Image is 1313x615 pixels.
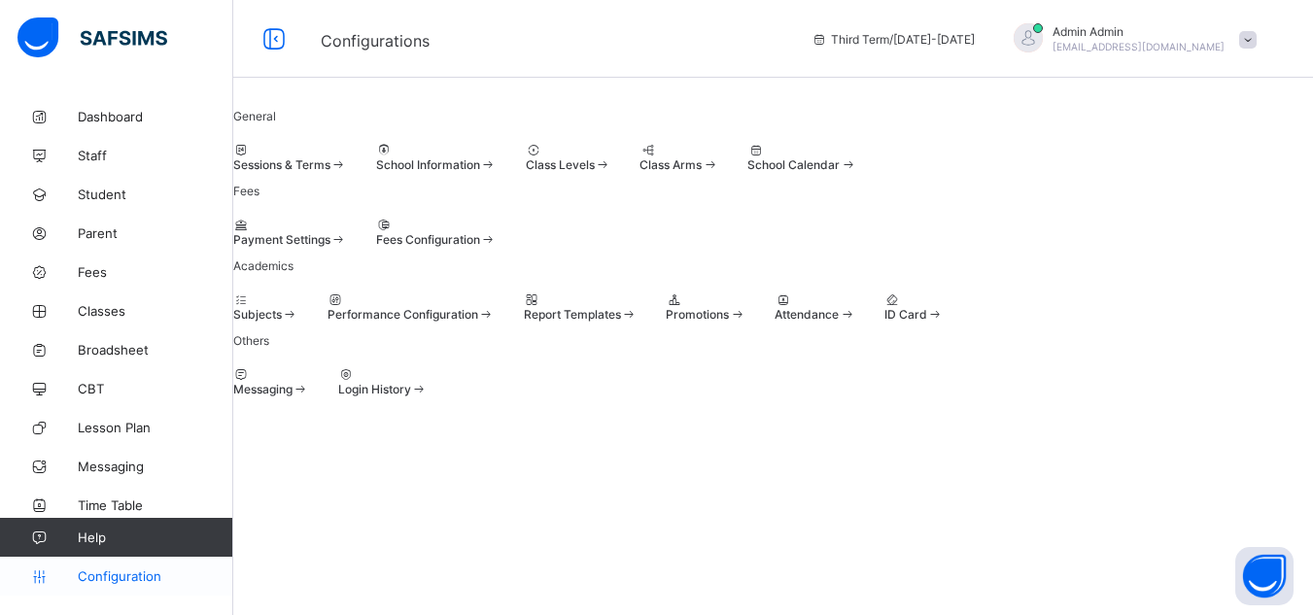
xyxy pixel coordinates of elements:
div: Class Levels [526,143,611,172]
span: Configurations [321,31,430,51]
div: School Calendar [747,143,856,172]
span: Others [233,333,269,348]
span: Class Levels [526,157,595,172]
span: Classes [78,303,233,319]
span: Time Table [78,497,233,513]
span: Class Arms [639,157,702,172]
div: Performance Configuration [328,292,495,322]
span: Broadsheet [78,342,233,358]
div: Report Templates [524,292,638,322]
span: Report Templates [524,307,621,322]
span: Dashboard [78,109,233,124]
span: [EMAIL_ADDRESS][DOMAIN_NAME] [1053,41,1225,52]
span: Payment Settings [233,232,330,247]
span: Promotions [666,307,729,322]
span: Fees Configuration [376,232,480,247]
span: Help [78,530,232,545]
span: Fees [78,264,233,280]
span: Performance Configuration [328,307,478,322]
span: Student [78,187,233,202]
span: Subjects [233,307,282,322]
span: ID Card [884,307,927,322]
div: Subjects [233,292,298,322]
span: Login History [338,382,411,396]
span: General [233,109,276,123]
span: Parent [78,225,233,241]
div: Class Arms [639,143,718,172]
button: Open asap [1235,547,1294,605]
span: School Calendar [747,157,840,172]
span: Lesson Plan [78,420,233,435]
img: safsims [17,17,167,58]
div: Sessions & Terms [233,143,347,172]
span: Messaging [233,382,293,396]
span: CBT [78,381,233,396]
div: Payment Settings [233,218,347,247]
div: Attendance [775,292,855,322]
div: Promotions [666,292,745,322]
div: ID Card [884,292,944,322]
span: Staff [78,148,233,163]
div: Messaging [233,367,309,396]
span: Academics [233,258,294,273]
span: Fees [233,184,259,198]
span: Admin Admin [1053,24,1225,39]
div: Fees Configuration [376,218,497,247]
span: session/term information [812,32,975,47]
span: Configuration [78,568,232,584]
div: AdminAdmin [994,23,1266,55]
span: Sessions & Terms [233,157,330,172]
div: Login History [338,367,428,396]
span: Attendance [775,307,839,322]
div: School Information [376,143,497,172]
span: School Information [376,157,480,172]
span: Messaging [78,459,233,474]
